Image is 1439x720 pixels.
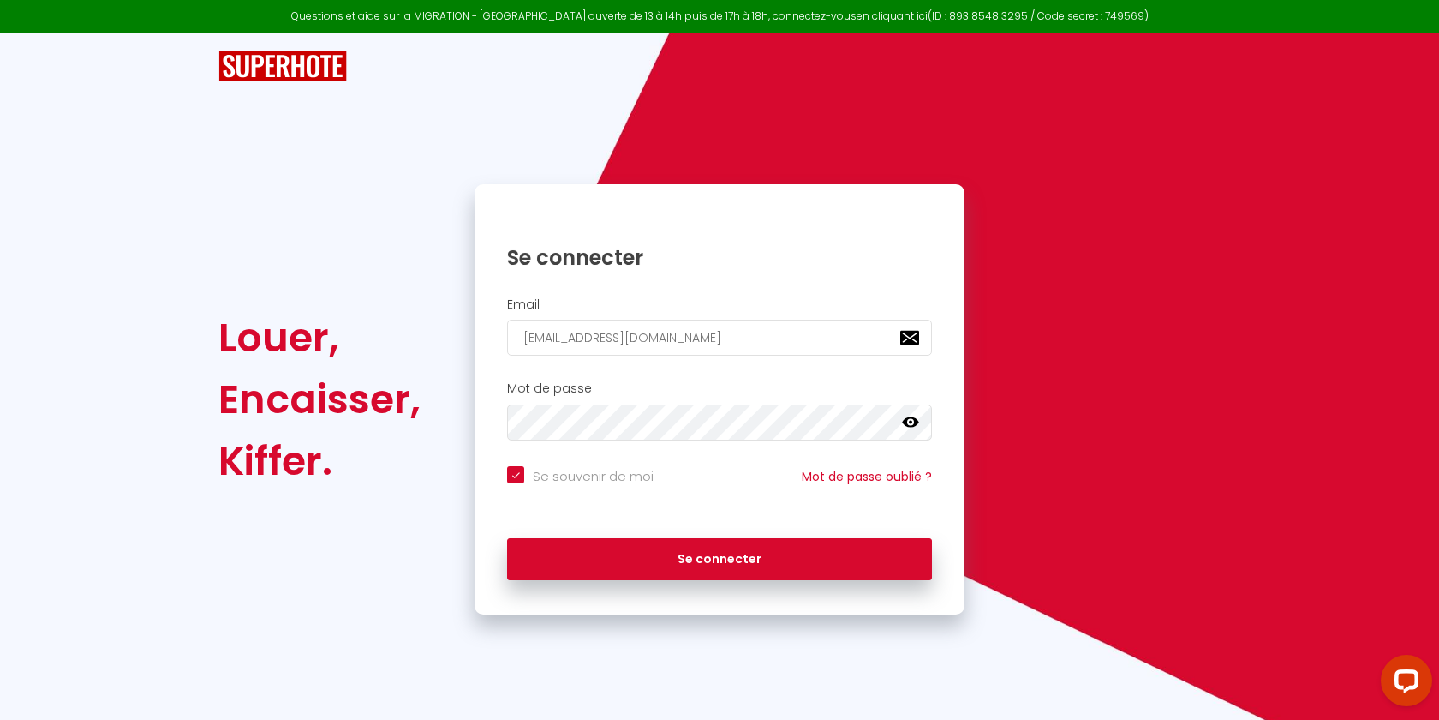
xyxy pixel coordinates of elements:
[218,51,347,82] img: SuperHote logo
[507,244,932,271] h1: Se connecter
[857,9,928,23] a: en cliquant ici
[218,369,421,430] div: Encaisser,
[218,430,421,492] div: Kiffer.
[218,307,421,369] div: Louer,
[802,468,932,485] a: Mot de passe oublié ?
[507,381,932,396] h2: Mot de passe
[507,538,932,581] button: Se connecter
[507,320,932,356] input: Ton Email
[1367,648,1439,720] iframe: LiveChat chat widget
[507,297,932,312] h2: Email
